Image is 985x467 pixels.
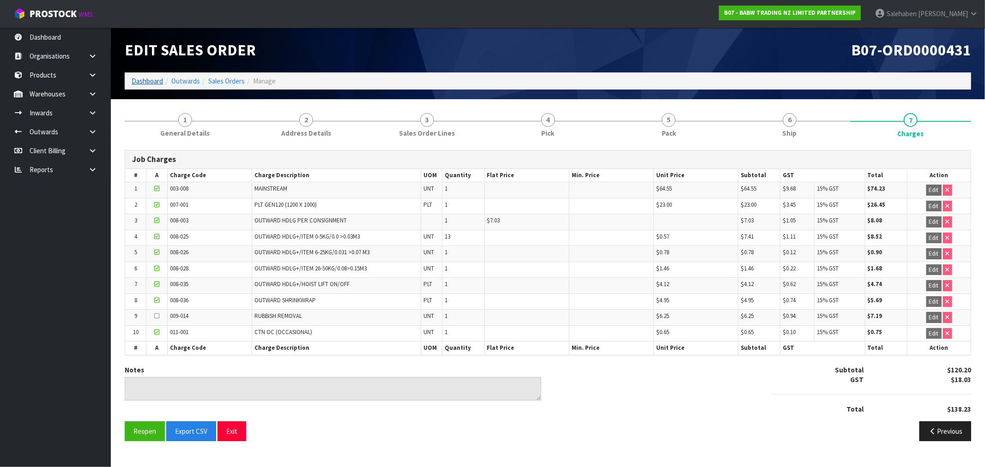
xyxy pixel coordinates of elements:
[926,264,942,275] button: Edit
[445,264,447,272] span: 1
[653,169,738,182] th: Unit Price
[125,365,144,375] label: Notes
[168,169,252,182] th: Charge Code
[719,6,861,20] a: B07 - BABW TRADING NZ LIMITED PARTNERSHIP
[423,296,432,304] span: PLT
[951,375,971,384] strong: $18.03
[487,216,500,224] span: $7.03
[817,201,839,209] span: 15% GST
[253,77,276,85] span: Manage
[171,77,200,85] a: Outwards
[656,280,669,288] span: $4.12
[817,233,839,240] span: 15% GST
[656,312,669,320] span: $6.25
[741,296,754,304] span: $4.95
[783,328,796,336] span: $0.10
[254,312,302,320] span: RUBBISH REMOVAL
[783,264,796,272] span: $0.22
[252,341,421,355] th: Charge Description
[445,296,447,304] span: 1
[783,201,796,209] span: $3.45
[254,216,347,224] span: OUTWARD HDLG PER CONSIGNMENT
[423,185,434,192] span: UNT
[254,328,312,336] span: CTN OC (OCCASIONAL)
[569,341,653,355] th: Min. Price
[780,169,865,182] th: GST
[125,278,146,294] td: 7
[926,328,942,339] button: Edit
[30,8,77,20] span: ProStock
[445,216,447,224] span: 1
[783,113,797,127] span: 6
[423,328,434,336] span: UNT
[208,77,245,85] a: Sales Orders
[170,280,188,288] span: 008-035
[254,248,369,256] span: OUTWARD HDLG+/ITEM 6-25KG/0.031 >0.07 M3
[817,296,839,304] span: 15% GST
[299,113,313,127] span: 2
[542,128,555,138] span: Pick
[254,280,350,288] span: OUTWARD HDLG+/HOIST LIFT ON/OFF
[817,312,839,320] span: 15% GST
[178,113,192,127] span: 1
[868,216,882,224] strong: $8.08
[846,405,864,413] strong: Total
[868,185,886,192] strong: $74.23
[783,248,796,256] span: $0.12
[170,185,188,192] span: 003-008
[423,233,434,240] span: UNT
[125,198,146,214] td: 2
[817,280,839,288] span: 15% GST
[423,201,432,209] span: PLT
[741,185,756,192] span: $64.55
[926,216,942,228] button: Edit
[783,216,796,224] span: $1.05
[851,40,971,60] span: B07-ORD0000431
[656,201,672,209] span: $23.00
[125,230,146,246] td: 4
[421,169,442,182] th: UOM
[783,128,797,138] span: Ship
[868,233,882,240] strong: $8.52
[926,280,942,291] button: Edit
[146,341,168,355] th: A
[170,201,188,209] span: 007-001
[904,113,918,127] span: 7
[741,233,754,240] span: $7.41
[926,312,942,323] button: Edit
[132,77,163,85] a: Dashboard
[835,365,864,374] strong: Subtotal
[254,233,360,240] span: OUTWARD HDLG+/ITEM 0-5KG/0.0 >0.03M3
[484,169,569,182] th: Flat Price
[170,328,188,336] span: 011-001
[445,328,447,336] span: 1
[907,169,971,182] th: Action
[442,341,485,355] th: Quantity
[926,201,942,212] button: Edit
[783,312,796,320] span: $0.94
[783,280,796,288] span: $0.62
[254,201,317,209] span: PLT GEN120 (1200 X 1000)
[125,169,146,182] th: #
[724,9,856,17] strong: B07 - BABW TRADING NZ LIMITED PARTNERSHIP
[656,233,669,240] span: $0.57
[741,264,754,272] span: $1.46
[125,143,971,448] span: Charges
[926,233,942,244] button: Edit
[399,128,455,138] span: Sales Order Lines
[926,185,942,196] button: Edit
[656,296,669,304] span: $4.95
[662,113,676,127] span: 5
[656,328,669,336] span: $0.65
[817,248,839,256] span: 15% GST
[445,185,447,192] span: 1
[868,280,882,288] strong: $4.74
[125,262,146,278] td: 6
[420,113,434,127] span: 3
[170,264,188,272] span: 008-028
[218,421,246,441] button: Exit
[125,293,146,310] td: 8
[868,296,882,304] strong: $5.69
[125,246,146,262] td: 5
[783,185,796,192] span: $9.68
